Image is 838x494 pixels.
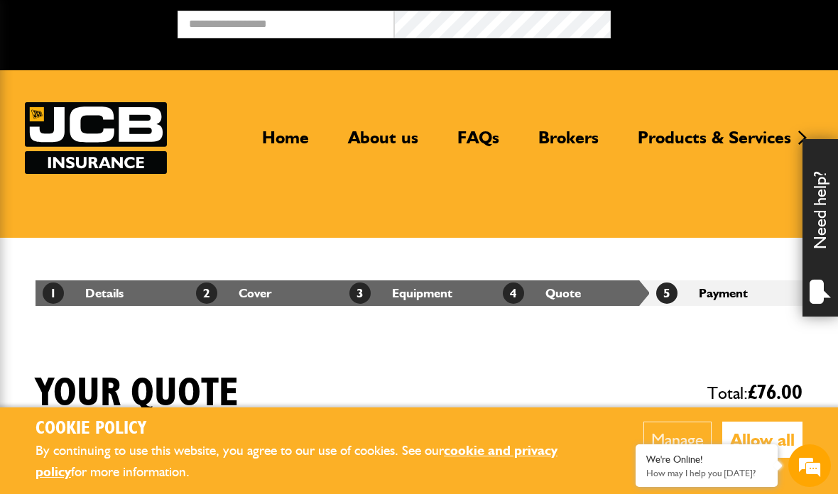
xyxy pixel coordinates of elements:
[349,285,452,300] a: 3Equipment
[196,285,272,300] a: 2Cover
[802,139,838,317] div: Need help?
[25,102,167,174] img: JCB Insurance Services logo
[43,282,64,304] span: 1
[611,11,827,33] button: Broker Login
[196,282,217,304] span: 2
[496,280,649,306] li: Quote
[646,454,767,466] div: We're Online!
[627,127,802,160] a: Products & Services
[36,418,600,440] h2: Cookie Policy
[646,468,767,478] p: How may I help you today?
[656,282,678,304] span: 5
[503,282,524,304] span: 4
[447,127,510,160] a: FAQs
[528,127,609,160] a: Brokers
[251,127,320,160] a: Home
[349,282,371,304] span: 3
[337,127,429,160] a: About us
[748,383,802,403] span: £
[722,422,802,458] button: Allow all
[643,422,712,458] button: Manage
[25,102,167,174] a: JCB Insurance Services
[707,377,802,410] span: Total:
[757,383,802,403] span: 76.00
[36,370,239,417] h1: Your quote
[649,280,802,306] li: Payment
[43,285,124,300] a: 1Details
[36,440,600,483] p: By continuing to use this website, you agree to our use of cookies. See our for more information.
